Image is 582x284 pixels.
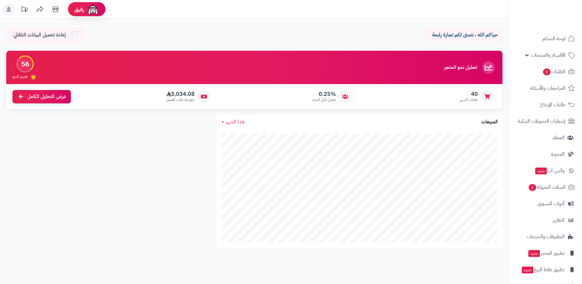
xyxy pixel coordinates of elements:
[513,262,578,277] a: تطبيق نقاط البيعجديد
[529,184,536,191] span: 6
[552,133,565,142] span: العملاء
[513,130,578,145] a: العملاء
[531,51,565,59] span: الأقسام والمنتجات
[543,69,550,75] span: 1
[513,246,578,261] a: تطبيق المتجرجديد
[540,100,565,109] span: طلبات الإرجاع
[12,74,27,79] span: تقييم النمو
[551,150,565,159] span: المدونة
[553,216,565,225] span: التقارير
[535,166,565,175] span: وآتس آب
[513,196,578,211] a: أدوات التسويق
[221,118,245,125] a: هذا الشهر
[226,118,245,125] span: هذا الشهر
[513,114,578,129] a: إشعارات التحويلات البنكية
[27,93,66,100] span: عرض التحليل الكامل
[74,6,84,13] span: رفيق
[513,229,578,244] a: التطبيقات والخدمات
[481,119,498,125] h3: المبيعات
[87,3,99,16] img: ai-face.png
[521,265,565,274] span: تطبيق نقاط البيع
[530,84,565,92] span: المراجعات والأسئلة
[522,267,533,273] span: جديد
[528,183,565,192] span: السلات المتروكة
[17,3,32,17] a: تحديثات المنصة
[513,213,578,228] a: التقارير
[166,97,195,102] span: متوسط طلب العميل
[12,90,71,103] a: عرض التحليل الكامل
[528,249,565,258] span: تطبيق المتجر
[460,91,478,97] span: 40
[444,65,477,70] h3: تحليل نمو المتجر
[513,97,578,112] a: طلبات الإرجاع
[542,67,565,76] span: الطلبات
[537,199,565,208] span: أدوات التسويق
[13,31,66,39] span: إعادة تحميل البيانات التلقائي
[513,180,578,195] a: السلات المتروكة6
[513,147,578,162] a: المدونة
[312,91,336,97] span: 0.25%
[528,250,540,257] span: جديد
[429,31,498,39] p: حياكم الله ، نتمنى لكم تجارة رابحة
[535,168,547,174] span: جديد
[542,34,565,43] span: لوحة التحكم
[312,97,336,102] span: معدل تكرار الشراء
[513,163,578,178] a: وآتس آبجديد
[513,64,578,79] a: الطلبات1
[518,117,565,125] span: إشعارات التحويلات البنكية
[513,31,578,46] a: لوحة التحكم
[460,97,478,102] span: طلبات الشهر
[526,232,565,241] span: التطبيقات والخدمات
[166,91,195,97] span: 3,034.08
[513,81,578,96] a: المراجعات والأسئلة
